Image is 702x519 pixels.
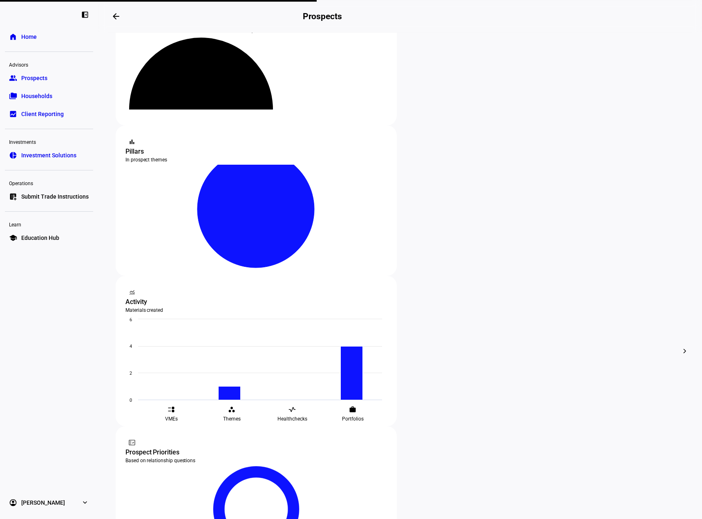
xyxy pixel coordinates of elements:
eth-mat-symbol: vital_signs [288,406,296,413]
div: Investments [5,136,93,147]
span: Healthchecks [277,416,307,422]
eth-mat-symbol: work [349,406,356,413]
span: Portfolios [342,416,364,422]
span: Home [21,33,37,41]
span: [PERSON_NAME] [21,499,65,507]
a: pie_chartInvestment Solutions [5,147,93,163]
eth-mat-symbol: workspaces [228,406,235,413]
text: 6 [130,317,132,322]
eth-mat-symbol: left_panel_close [81,11,89,19]
eth-mat-symbol: group [9,74,17,82]
span: Themes [223,416,241,422]
span: Investment Solutions [21,151,76,159]
span: Client Reporting [21,110,64,118]
mat-icon: monitoring [128,288,136,296]
div: Advisors [5,58,93,70]
a: bid_landscapeClient Reporting [5,106,93,122]
a: homeHome [5,29,93,45]
text: 4 [130,344,132,349]
span: Prospects [21,74,47,82]
eth-mat-symbol: expand_more [81,499,89,507]
eth-mat-symbol: bid_landscape [9,110,17,118]
div: Activity [125,297,387,307]
div: Pillars [125,147,387,157]
mat-icon: fact_check [128,438,136,447]
eth-mat-symbol: event_list [168,406,175,413]
span: Education Hub [21,234,59,242]
div: Prospect Priorities [125,447,387,457]
a: groupProspects [5,70,93,86]
span: VMEs [165,416,178,422]
eth-mat-symbol: folder_copy [9,92,17,100]
text: 2 [130,371,132,376]
div: Based on relationship questions [125,457,387,464]
eth-mat-symbol: list_alt_add [9,192,17,201]
span: Households [21,92,52,100]
eth-mat-symbol: home [9,33,17,41]
div: Operations [5,177,93,188]
h2: Prospects [303,11,342,21]
div: Learn [5,218,93,230]
a: folder_copyHouseholds [5,88,93,104]
div: Materials created [125,307,387,313]
mat-icon: arrow_backwards [111,11,121,21]
mat-icon: chevron_right [680,346,690,356]
text: 0 [130,398,132,403]
eth-mat-symbol: school [9,234,17,242]
eth-mat-symbol: pie_chart [9,151,17,159]
mat-icon: bar_chart [128,138,136,146]
div: In prospect themes [125,157,387,163]
span: Submit Trade Instructions [21,192,89,201]
eth-mat-symbol: account_circle [9,499,17,507]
